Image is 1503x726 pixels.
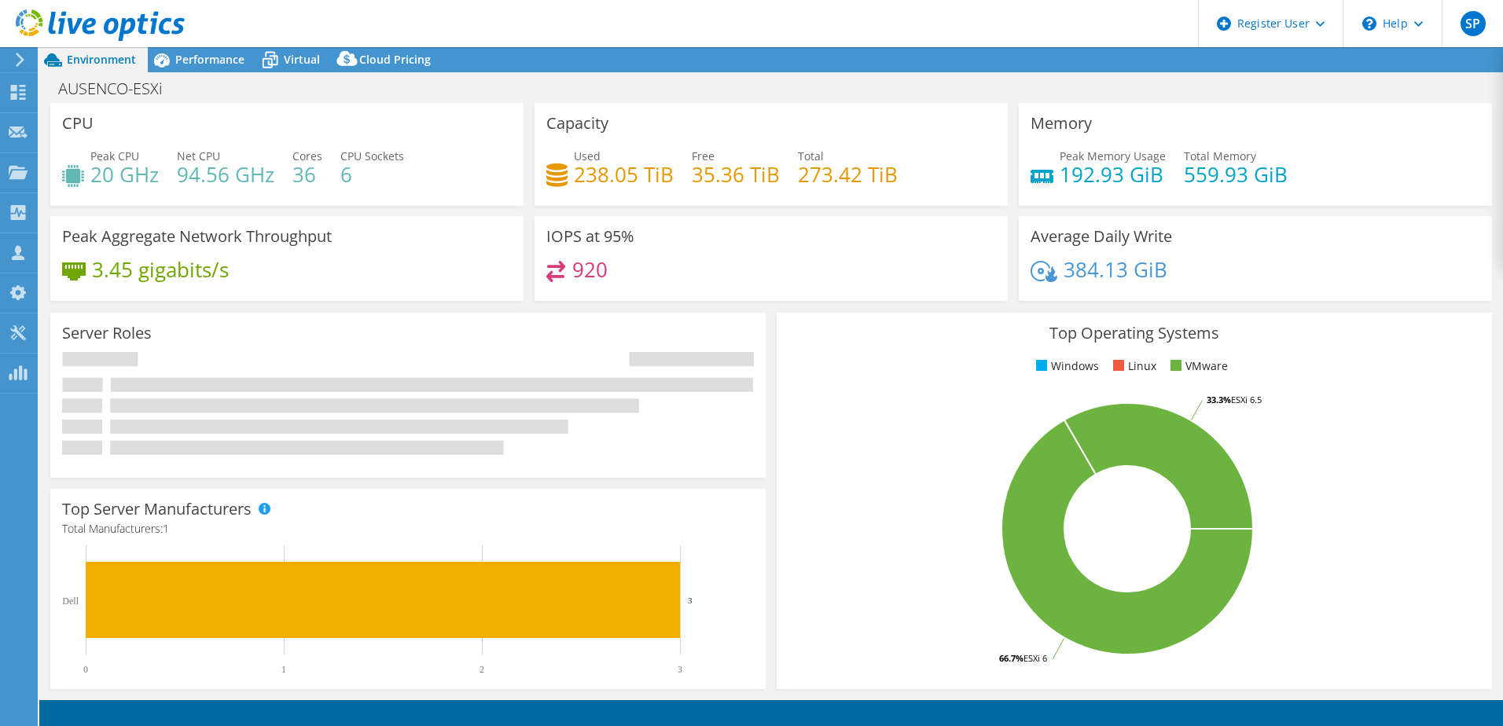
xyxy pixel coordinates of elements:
h3: IOPS at 95% [546,228,634,245]
h4: 6 [340,166,404,183]
h4: 273.42 TiB [798,166,898,183]
text: 2 [480,664,484,675]
tspan: 66.7% [999,652,1023,664]
h4: 559.93 GiB [1184,166,1288,183]
h1: AUSENCO-ESXi [51,80,187,97]
text: 1 [281,664,286,675]
span: CPU Sockets [340,148,404,163]
h4: 920 [572,261,608,278]
h3: Top Operating Systems [788,324,1480,342]
span: Peak CPU [90,148,139,163]
h4: Total Manufacturers: [62,520,754,537]
span: Environment [67,52,136,67]
svg: \n [1362,16,1376,31]
h4: 35.36 TiB [692,166,780,183]
li: Linux [1109,357,1156,375]
li: VMware [1167,357,1228,375]
h4: 36 [292,166,322,183]
span: Peak Memory Usage [1060,148,1166,163]
span: Cloud Pricing [359,52,431,67]
span: Net CPU [177,148,220,163]
h4: 384.13 GiB [1064,261,1167,278]
text: 3 [678,664,682,675]
h4: 3.45 gigabits/s [92,261,229,278]
span: Virtual [284,52,320,67]
h4: 238.05 TiB [574,166,674,183]
h3: Average Daily Write [1031,228,1172,245]
h3: Top Server Manufacturers [62,500,252,518]
h4: 94.56 GHz [177,166,274,183]
span: Total Memory [1184,148,1256,163]
h3: Server Roles [62,324,152,342]
text: Dell [62,596,79,607]
h3: Memory [1031,115,1092,132]
span: Used [574,148,601,163]
span: SP [1461,11,1486,36]
li: Windows [1032,357,1099,375]
tspan: ESXi 6 [1023,652,1047,664]
h3: CPU [62,115,94,132]
tspan: 33.3% [1207,394,1231,405]
text: 3 [688,596,693,605]
h3: Capacity [546,115,608,132]
h4: 192.93 GiB [1060,166,1166,183]
text: 0 [83,664,88,675]
span: Cores [292,148,322,163]
span: Total [798,148,824,163]
span: 1 [163,521,169,536]
tspan: ESXi 6.5 [1231,394,1262,405]
span: Free [692,148,715,163]
h4: 20 GHz [90,166,159,183]
h3: Peak Aggregate Network Throughput [62,228,332,245]
span: Performance [175,52,244,67]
